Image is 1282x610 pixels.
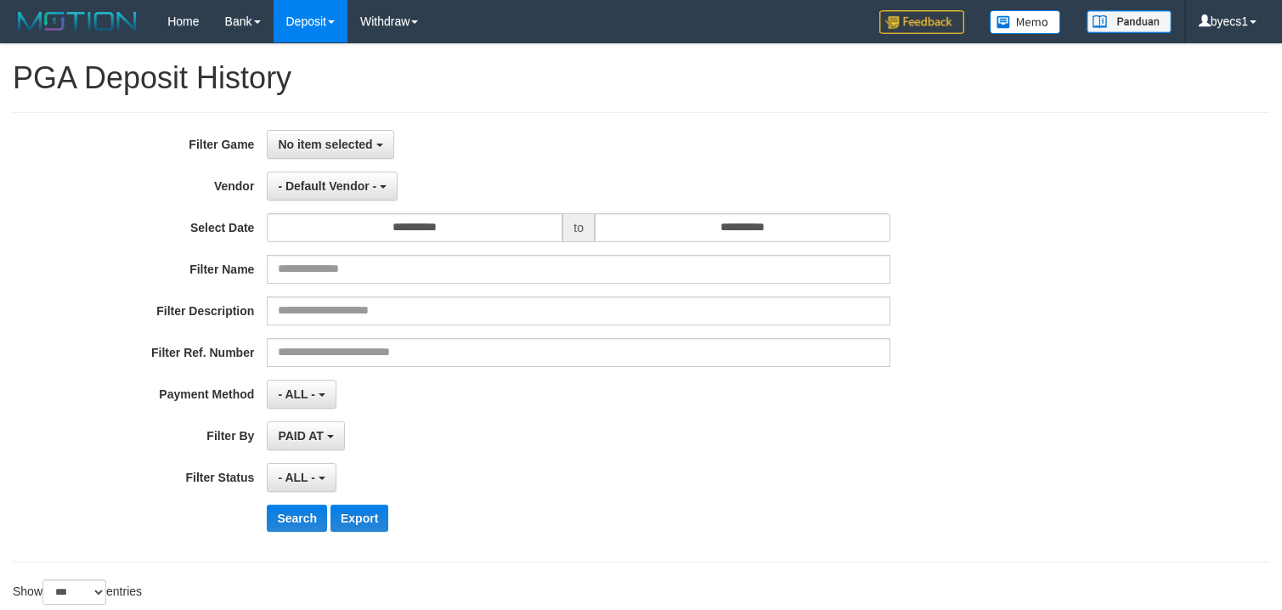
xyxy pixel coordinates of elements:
span: - ALL - [278,471,315,484]
label: Show entries [13,579,142,605]
button: Export [330,505,388,532]
span: to [562,213,595,242]
img: MOTION_logo.png [13,8,142,34]
span: - Default Vendor - [278,179,376,193]
button: PAID AT [267,421,344,450]
span: No item selected [278,138,372,151]
button: No item selected [267,130,393,159]
img: Button%20Memo.svg [990,10,1061,34]
img: panduan.png [1087,10,1172,33]
button: - ALL - [267,463,336,492]
button: - Default Vendor - [267,172,398,201]
span: PAID AT [278,429,323,443]
button: Search [267,505,327,532]
span: - ALL - [278,387,315,401]
select: Showentries [42,579,106,605]
button: - ALL - [267,380,336,409]
img: Feedback.jpg [879,10,964,34]
h1: PGA Deposit History [13,61,1269,95]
